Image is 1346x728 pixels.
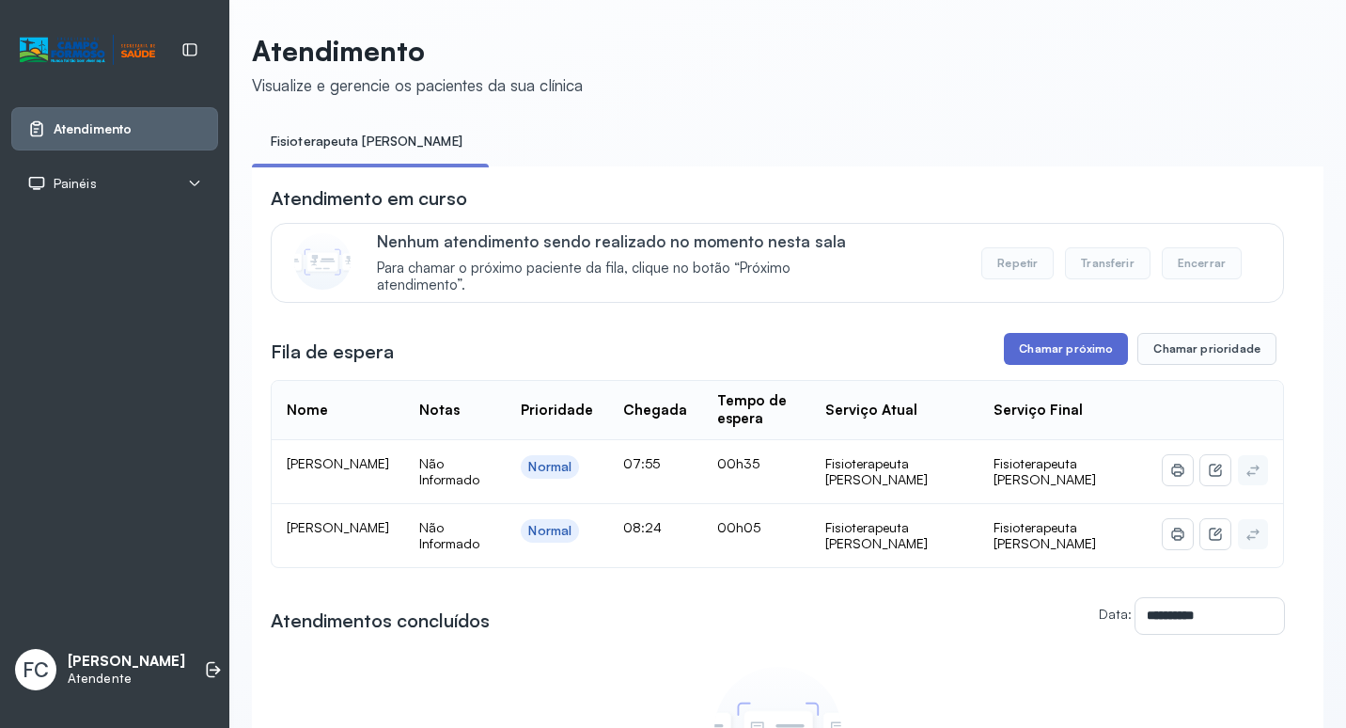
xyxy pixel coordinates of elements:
div: Prioridade [521,402,593,419]
span: 08:24 [623,519,662,535]
div: Serviço Final [994,402,1083,419]
div: Serviço Atual [825,402,917,419]
span: 00h05 [717,519,760,535]
p: Atendente [68,671,185,687]
p: Atendimento [252,34,583,68]
div: Chegada [623,402,687,419]
p: [PERSON_NAME] [68,653,185,671]
span: Painéis [54,176,97,192]
div: Fisioterapeuta [PERSON_NAME] [825,519,964,552]
span: Não Informado [419,455,479,488]
p: Nenhum atendimento sendo realizado no momento nesta sala [377,231,874,251]
div: Visualize e gerencie os pacientes da sua clínica [252,75,583,95]
span: Fisioterapeuta [PERSON_NAME] [994,519,1096,552]
img: Imagem de CalloutCard [294,233,351,290]
div: Normal [528,523,571,539]
button: Transferir [1065,247,1150,279]
span: Não Informado [419,519,479,552]
span: 00h35 [717,455,759,471]
button: Encerrar [1162,247,1242,279]
h3: Atendimentos concluídos [271,608,490,634]
div: Normal [528,459,571,475]
div: Nome [287,402,328,419]
h3: Atendimento em curso [271,185,467,212]
div: Notas [419,402,460,419]
span: Atendimento [54,121,132,137]
span: [PERSON_NAME] [287,519,389,535]
a: Fisioterapeuta [PERSON_NAME] [252,126,481,157]
h3: Fila de espera [271,339,394,365]
label: Data: [1099,606,1132,622]
button: Repetir [981,247,1054,279]
span: 07:55 [623,455,660,471]
button: Chamar prioridade [1137,333,1276,365]
img: Logotipo do estabelecimento [20,35,155,66]
div: Tempo de espera [717,392,794,428]
span: Fisioterapeuta [PERSON_NAME] [994,455,1096,488]
button: Chamar próximo [1004,333,1128,365]
span: [PERSON_NAME] [287,455,389,471]
div: Fisioterapeuta [PERSON_NAME] [825,455,964,488]
span: Para chamar o próximo paciente da fila, clique no botão “Próximo atendimento”. [377,260,874,295]
a: Atendimento [27,119,202,138]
